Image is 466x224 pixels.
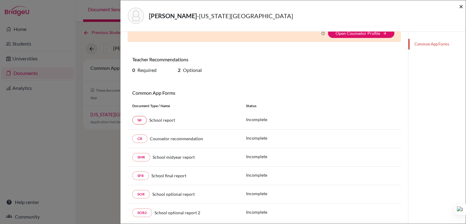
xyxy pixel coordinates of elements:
h6: Teacher Recommendations [132,56,260,62]
a: SOR2 [132,209,152,217]
span: School final report [151,173,186,178]
a: SR [132,116,147,124]
p: Incomplete [246,153,267,160]
p: Incomplete [246,190,267,197]
div: Document Type / Name [128,103,241,109]
h6: Common App Forms [132,90,260,96]
button: Close [459,3,463,10]
i: arrow_forward [383,31,387,36]
span: - [US_STATE][GEOGRAPHIC_DATA] [197,12,293,19]
span: × [459,2,463,11]
span: Counselor recommendation [150,136,203,141]
a: Open Counselor Profile [336,31,380,36]
span: School report [149,117,175,123]
p: Incomplete [246,116,267,123]
a: SOR [132,190,150,199]
span: Optional [183,67,202,73]
button: Open Counselor Profilearrow_forward [328,29,394,38]
a: SMR [132,153,150,161]
b: 0 [132,67,135,73]
p: Incomplete [246,135,267,141]
div: Status [241,103,401,109]
a: SFR [132,171,149,180]
b: 2 [178,67,181,73]
a: CR [132,134,147,143]
a: Common App Forms [408,39,466,49]
span: School optional report [152,192,195,197]
p: Incomplete [246,209,267,215]
p: Incomplete [246,172,267,178]
span: School midyear report [153,154,195,160]
strong: [PERSON_NAME] [149,12,197,19]
span: Required [137,67,157,73]
span: School optional report 2 [154,210,200,215]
